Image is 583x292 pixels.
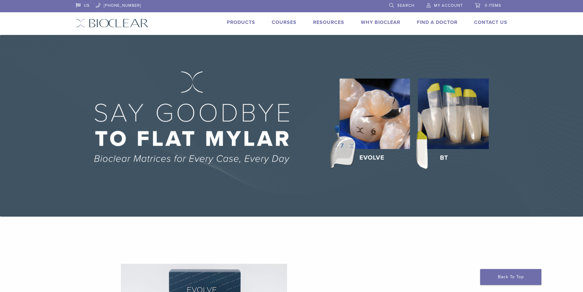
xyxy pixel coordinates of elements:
[313,19,344,25] a: Resources
[417,19,458,25] a: Find A Doctor
[434,3,463,8] span: My Account
[485,3,501,8] span: 0 items
[76,19,148,28] img: Bioclear
[397,3,414,8] span: Search
[272,19,297,25] a: Courses
[361,19,400,25] a: Why Bioclear
[227,19,255,25] a: Products
[474,19,507,25] a: Contact Us
[480,269,541,285] a: Back To Top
